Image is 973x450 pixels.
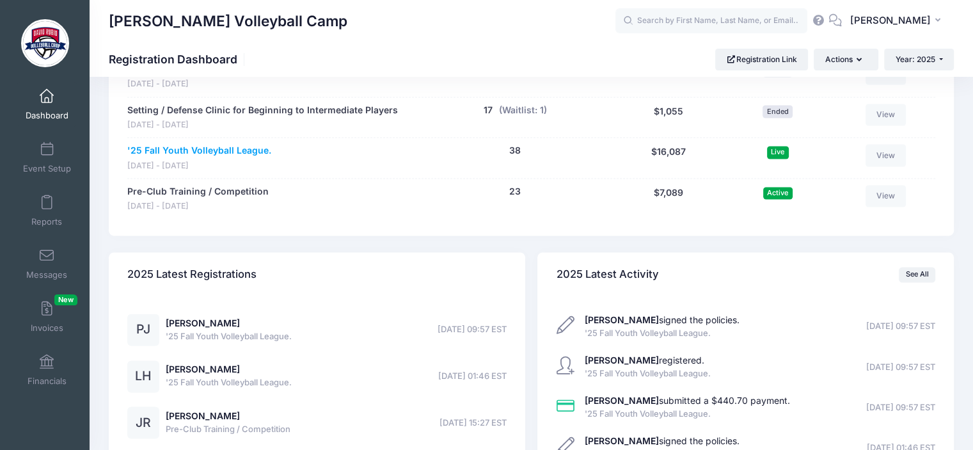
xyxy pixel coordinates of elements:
a: [PERSON_NAME]signed the policies. [585,435,740,446]
span: Ended [763,105,793,117]
span: Live [767,146,789,158]
div: PJ [127,314,159,346]
span: '25 Fall Youth Volleyball League. [166,330,292,343]
a: View [866,144,906,166]
a: [PERSON_NAME] [166,317,240,328]
a: [PERSON_NAME] [166,410,240,421]
span: Invoices [31,323,63,333]
span: Messages [26,269,67,280]
span: Year: 2025 [896,54,935,64]
a: Messages [17,241,77,286]
span: New [54,294,77,305]
a: LH [127,371,159,382]
input: Search by First Name, Last Name, or Email... [615,8,807,34]
div: $1,055 [612,104,725,131]
a: Registration Link [715,49,808,70]
span: Event Setup [23,163,71,174]
a: InvoicesNew [17,294,77,339]
span: [PERSON_NAME] [850,13,931,28]
a: See All [899,267,935,282]
button: Actions [814,49,878,70]
h4: 2025 Latest Activity [557,256,659,293]
span: '25 Fall Youth Volleyball League. [585,327,740,340]
span: Financials [28,376,67,387]
span: [DATE] 09:57 EST [866,320,935,333]
button: Year: 2025 [884,49,954,70]
a: Setting / Defense Clinic for Beginning to Intermediate Players [127,104,398,117]
a: [PERSON_NAME]submitted a $440.70 payment. [585,395,790,406]
span: Reports [31,216,62,227]
a: [PERSON_NAME] [166,364,240,374]
a: Event Setup [17,135,77,180]
div: JR [127,406,159,438]
span: '25 Fall Youth Volleyball League. [166,376,292,389]
h4: 2025 Latest Registrations [127,256,257,293]
strong: [PERSON_NAME] [585,355,659,366]
button: (Waitlist: 1) [499,104,547,117]
img: David Rubio Volleyball Camp [21,19,69,67]
button: 23 [509,185,521,198]
strong: [PERSON_NAME] [585,314,659,325]
a: Financials [17,348,77,392]
span: [DATE] 09:57 EST [866,401,935,414]
a: [PERSON_NAME]registered. [585,355,704,366]
span: Dashboard [26,110,68,121]
div: LH [127,360,159,392]
span: [DATE] - [DATE] [127,119,398,131]
span: [DATE] 01:46 EST [438,370,507,383]
strong: [PERSON_NAME] [585,395,659,406]
div: $16,087 [612,144,725,172]
span: [DATE] 09:57 EST [438,323,507,336]
a: Pre-Club Training / Competition [127,185,269,198]
button: [PERSON_NAME] [842,6,954,36]
span: [DATE] 09:57 EST [866,361,935,374]
h1: Registration Dashboard [109,52,248,66]
span: Pre-Club Training / Competition [166,423,290,436]
div: $7,089 [612,185,725,213]
a: [PERSON_NAME]signed the policies. [585,314,740,325]
a: Reports [17,188,77,233]
strong: [PERSON_NAME] [585,435,659,446]
span: [DATE] - [DATE] [127,160,271,172]
span: [DATE] - [DATE] [127,200,269,213]
a: PJ [127,325,159,335]
a: JR [127,418,159,429]
button: 17 [484,104,493,117]
span: [DATE] 15:27 EST [439,417,507,430]
span: '25 Fall Youth Volleyball League. [585,367,711,380]
a: '25 Fall Youth Volleyball League. [127,144,271,157]
h1: [PERSON_NAME] Volleyball Camp [109,6,347,36]
span: [DATE] - [DATE] [127,78,292,90]
a: Dashboard [17,82,77,127]
span: '25 Fall Youth Volleyball League. [585,408,790,421]
a: View [866,185,906,207]
span: Active [763,187,793,199]
button: 38 [509,144,521,157]
a: View [866,104,906,125]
